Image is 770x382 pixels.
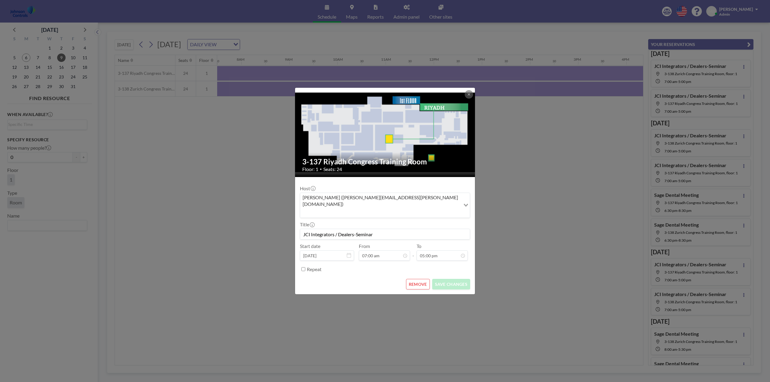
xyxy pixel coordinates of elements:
span: • [320,167,322,171]
span: Seats: 24 [323,166,342,172]
label: To [417,243,421,249]
label: Host [300,185,315,191]
h2: 3-137 Riyadh Congress Training Room [302,157,468,166]
button: SAVE CHANGES [432,279,470,289]
label: Title [300,222,314,228]
span: Floor: 1 [302,166,318,172]
div: Search for option [300,193,470,218]
label: Repeat [307,266,322,272]
img: 537.jpg [295,93,476,172]
span: - [412,245,414,258]
span: [PERSON_NAME] ([PERSON_NAME][EMAIL_ADDRESS][PERSON_NAME][DOMAIN_NAME]) [301,194,459,208]
input: (No title) [300,229,470,239]
label: Start date [300,243,320,249]
label: From [359,243,370,249]
input: Search for option [301,209,460,216]
button: REMOVE [406,279,430,289]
